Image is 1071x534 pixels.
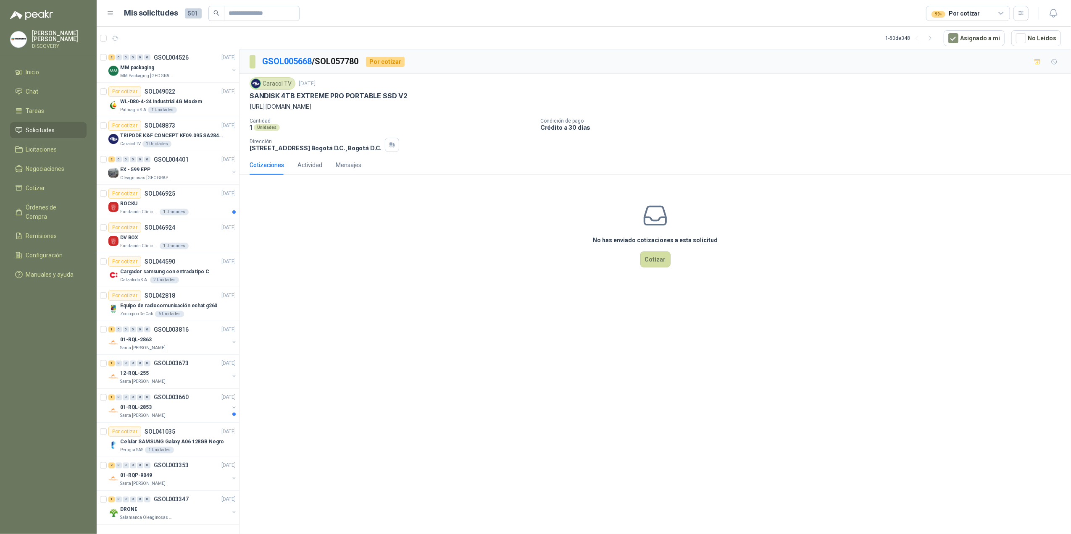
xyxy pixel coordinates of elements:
p: GSOL003660 [154,395,189,400]
div: 2 [108,463,115,469]
a: Por cotizarSOL046924[DATE] Company LogoDV BOXFundación Clínica Shaio1 Unidades [97,219,239,253]
p: [DATE] [221,190,236,198]
p: [DATE] [221,54,236,62]
a: Remisiones [10,228,87,244]
p: [DATE] [221,156,236,164]
p: Palmagro S.A [120,107,146,113]
div: 0 [130,395,136,400]
span: Remisiones [26,231,57,241]
p: WL-D80-4-24 Industrial 4G Modem [120,98,202,106]
div: 0 [144,395,150,400]
p: Cargador samsung con entrada tipo C [120,268,209,276]
p: 01-RQL-2863 [120,336,152,344]
div: Cotizaciones [250,160,284,170]
p: MM packaging [120,64,154,72]
div: Mensajes [336,160,361,170]
div: 0 [116,55,122,60]
div: Por cotizar [108,120,141,131]
a: Por cotizarSOL049022[DATE] Company LogoWL-D80-4-24 Industrial 4G ModemPalmagro S.A1 Unidades [97,83,239,117]
p: Salamanca Oleaginosas SAS [120,515,173,521]
span: Negociaciones [26,164,65,173]
a: 2 0 0 0 0 0 GSOL003353[DATE] Company Logo01-RQP-9049Santa [PERSON_NAME] [108,461,237,487]
p: Santa [PERSON_NAME] [120,379,166,385]
img: Company Logo [108,440,118,450]
span: search [213,10,219,16]
div: 0 [130,463,136,469]
img: Company Logo [108,202,118,212]
a: 1 0 0 0 0 0 GSOL003660[DATE] Company Logo01-RQL-2853Santa [PERSON_NAME] [108,393,237,419]
p: [DATE] [221,462,236,470]
div: 0 [123,55,129,60]
span: Solicitudes [26,126,55,135]
p: DISCOVERY [32,44,87,49]
a: Configuración [10,247,87,263]
p: [DATE] [221,292,236,300]
div: 99+ [932,11,945,18]
p: TRIPODE K&F CONCEPT KF09.095 SA284C1 [120,132,225,140]
p: 12-RQL-255 [120,370,149,378]
div: 6 Unidades [155,311,184,317]
div: 1 - 50 de 348 [885,31,937,45]
div: 1 [108,327,115,332]
div: 1 Unidades [160,209,189,215]
div: 0 [144,55,150,60]
div: 0 [123,157,129,162]
p: GSOL003353 [154,463,189,469]
div: Por cotizar [932,9,980,18]
a: Solicitudes [10,122,87,138]
div: 0 [144,497,150,503]
p: Zoologico De Cali [120,311,153,317]
img: Company Logo [108,338,118,348]
div: Por cotizar [366,57,405,67]
a: 2 0 0 0 0 0 GSOL004526[DATE] Company LogoMM packagingMM Packaging [GEOGRAPHIC_DATA] [108,52,237,79]
p: Cantidad [250,118,534,124]
div: 1 Unidades [145,447,174,453]
a: Inicio [10,64,87,80]
h1: Mis solicitudes [124,7,178,19]
h3: No has enviado cotizaciones a esta solicitud [593,236,718,245]
p: [DATE] [221,360,236,368]
p: SOL044590 [145,259,175,264]
button: No Leídos [1011,30,1061,46]
img: Company Logo [108,270,118,280]
img: Company Logo [11,31,26,47]
p: [DATE] [221,496,236,504]
div: 2 [108,157,115,162]
p: [DATE] [221,394,236,402]
div: Por cotizar [108,86,141,97]
div: Por cotizar [108,222,141,233]
div: Caracol TV [250,77,295,90]
a: Por cotizarSOL048873[DATE] Company LogoTRIPODE K&F CONCEPT KF09.095 SA284C1Caracol TV1 Unidades [97,117,239,151]
a: 1 0 0 0 0 0 GSOL003816[DATE] Company Logo01-RQL-2863Santa [PERSON_NAME] [108,325,237,351]
button: Cotizar [640,251,671,267]
p: Dirección [250,139,382,144]
div: 1 [108,497,115,503]
div: 0 [144,361,150,366]
div: 0 [137,497,143,503]
p: SOL046925 [145,191,175,196]
img: Company Logo [108,508,118,518]
div: 0 [130,157,136,162]
img: Company Logo [108,134,118,144]
img: Company Logo [108,236,118,246]
div: 2 Unidades [150,277,179,283]
a: Chat [10,84,87,99]
div: 1 Unidades [142,141,171,147]
span: Manuales y ayuda [26,270,74,279]
p: 1 [250,124,252,131]
p: [DATE] [299,80,316,88]
img: Logo peakr [10,10,53,20]
div: 0 [123,327,129,332]
div: Por cotizar [108,257,141,267]
div: Unidades [254,124,280,131]
p: ROCKU [120,200,137,208]
p: DV BOX [120,234,138,242]
span: Inicio [26,68,39,77]
div: 0 [130,55,136,60]
div: 0 [116,497,122,503]
img: Company Logo [108,372,118,382]
p: Santa [PERSON_NAME] [120,345,166,351]
div: 0 [116,361,122,366]
div: 0 [137,395,143,400]
div: 1 [108,361,115,366]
